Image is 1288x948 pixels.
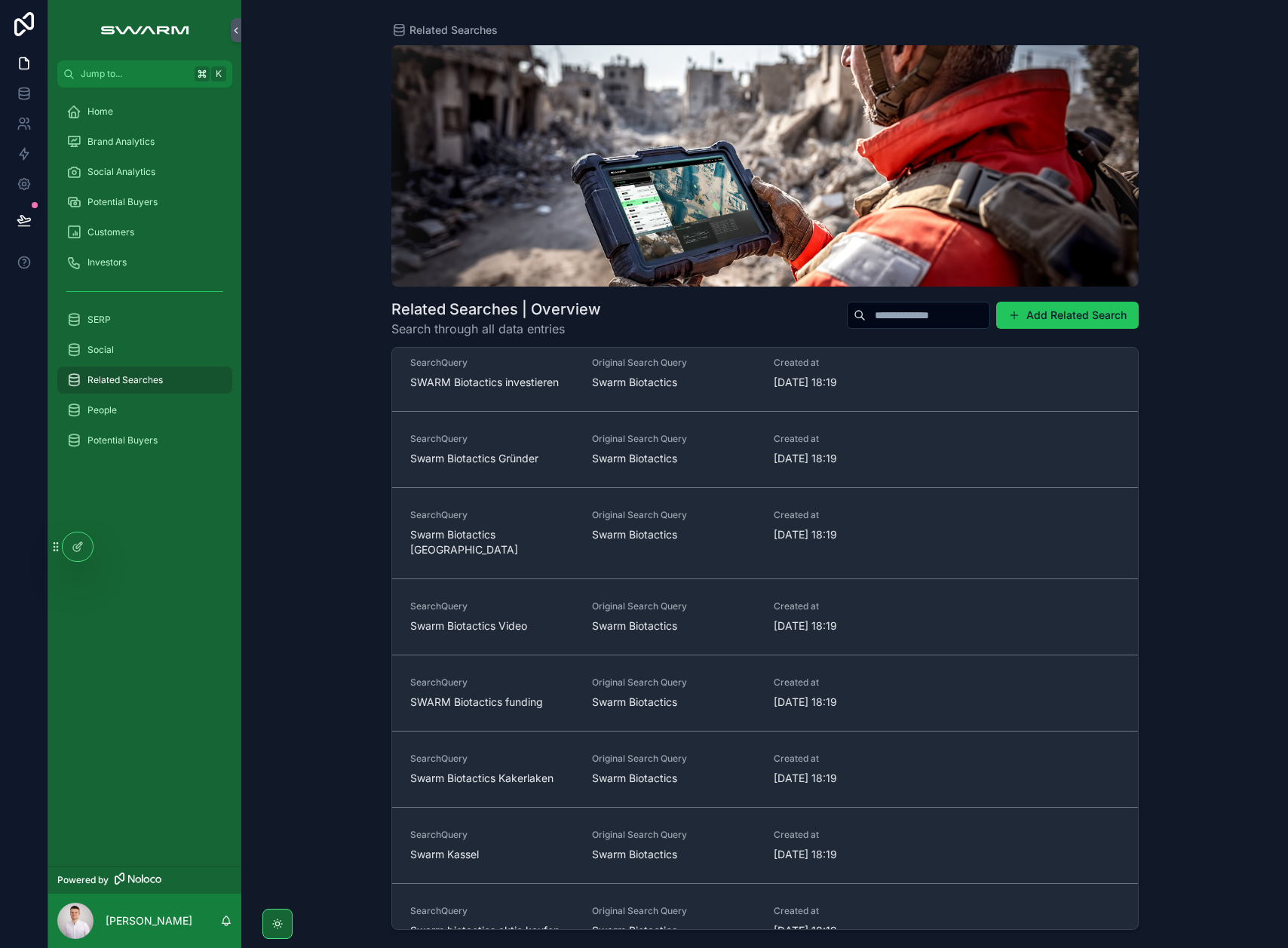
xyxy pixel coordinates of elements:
[774,771,937,786] span: [DATE] 18:19
[57,336,232,364] a: Social
[774,753,937,765] span: Created at
[592,600,756,612] span: Original Search Query
[87,256,127,268] span: Investors
[410,357,574,369] span: SearchQuery
[57,219,232,246] a: Customers
[774,600,937,612] span: Created at
[87,374,163,386] span: Related Searches
[592,433,756,445] span: Original Search Query
[774,527,937,542] span: [DATE] 18:19
[87,404,117,416] span: People
[81,68,189,80] span: Jump to...
[774,509,937,521] span: Created at
[391,320,601,338] span: Search through all data entries
[592,905,756,917] span: Original Search Query
[48,866,241,894] a: Powered by
[774,451,937,466] span: [DATE] 18:19
[774,923,937,938] span: [DATE] 18:19
[774,357,937,369] span: Created at
[410,905,574,917] span: SearchQuery
[410,375,574,390] span: SWARM Biotactics investieren
[391,23,498,38] a: Related Searches
[87,226,134,238] span: Customers
[57,98,232,125] a: Home
[87,136,155,148] span: Brand Analytics
[57,158,232,186] a: Social Analytics
[410,829,574,841] span: SearchQuery
[392,655,1138,731] a: SearchQuerySWARM Biotactics fundingOriginal Search QuerySwarm BiotacticsCreated at[DATE] 18:19
[774,618,937,634] span: [DATE] 18:19
[392,487,1138,578] a: SearchQuerySwarm Biotactics [GEOGRAPHIC_DATA]Original Search QuerySwarm BiotacticsCreated at[DATE...
[93,18,196,42] img: App logo
[410,527,574,557] span: Swarm Biotactics [GEOGRAPHIC_DATA]
[774,695,937,710] span: [DATE] 18:19
[410,676,574,689] span: SearchQuery
[392,807,1138,883] a: SearchQuerySwarm KasselOriginal Search QuerySwarm BiotacticsCreated at[DATE] 18:19
[592,357,756,369] span: Original Search Query
[87,314,111,326] span: SERP
[592,509,756,521] span: Original Search Query
[392,731,1138,807] a: SearchQuerySwarm Biotactics KakerlakenOriginal Search QuerySwarm BiotacticsCreated at[DATE] 18:19
[87,434,158,446] span: Potential Buyers
[410,771,574,786] span: Swarm Biotactics Kakerlaken
[392,411,1138,487] a: SearchQuerySwarm Biotactics GründerOriginal Search QuerySwarm BiotacticsCreated at[DATE] 18:19
[592,527,756,542] span: Swarm Biotactics
[996,302,1139,329] button: Add Related Search
[87,106,113,118] span: Home
[48,87,241,474] div: scrollable content
[410,451,574,466] span: Swarm Biotactics Gründer
[57,249,232,276] a: Investors
[592,771,756,786] span: Swarm Biotactics
[57,874,109,886] span: Powered by
[410,433,574,445] span: SearchQuery
[410,753,574,765] span: SearchQuery
[774,829,937,841] span: Created at
[774,676,937,689] span: Created at
[592,375,756,390] span: Swarm Biotactics
[410,847,574,862] span: Swarm Kassel
[592,676,756,689] span: Original Search Query
[410,618,574,634] span: Swarm Biotactics Video
[57,128,232,155] a: Brand Analytics
[774,905,937,917] span: Created at
[592,923,756,938] span: Swarm Biotactics
[592,695,756,710] span: Swarm Biotactics
[57,189,232,216] a: Potential Buyers
[592,753,756,765] span: Original Search Query
[592,829,756,841] span: Original Search Query
[87,344,114,356] span: Social
[410,509,574,521] span: SearchQuery
[774,847,937,862] span: [DATE] 18:19
[87,196,158,208] span: Potential Buyers
[592,618,756,634] span: Swarm Biotactics
[592,451,756,466] span: Swarm Biotactics
[410,600,574,612] span: SearchQuery
[391,299,601,320] h1: Related Searches | Overview
[392,335,1138,411] a: SearchQuerySWARM Biotactics investierenOriginal Search QuerySwarm BiotacticsCreated at[DATE] 18:19
[410,923,574,938] span: Swarm biotactics aktie kaufen
[87,166,155,178] span: Social Analytics
[106,913,192,928] p: [PERSON_NAME]
[213,68,225,80] span: K
[592,847,756,862] span: Swarm Biotactics
[57,306,232,333] a: SERP
[57,397,232,424] a: People
[57,60,232,87] button: Jump to...K
[410,695,574,710] span: SWARM Biotactics funding
[392,578,1138,655] a: SearchQuerySwarm Biotactics VideoOriginal Search QuerySwarm BiotacticsCreated at[DATE] 18:19
[57,427,232,454] a: Potential Buyers
[774,375,937,390] span: [DATE] 18:19
[409,23,498,38] span: Related Searches
[57,367,232,394] a: Related Searches
[774,433,937,445] span: Created at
